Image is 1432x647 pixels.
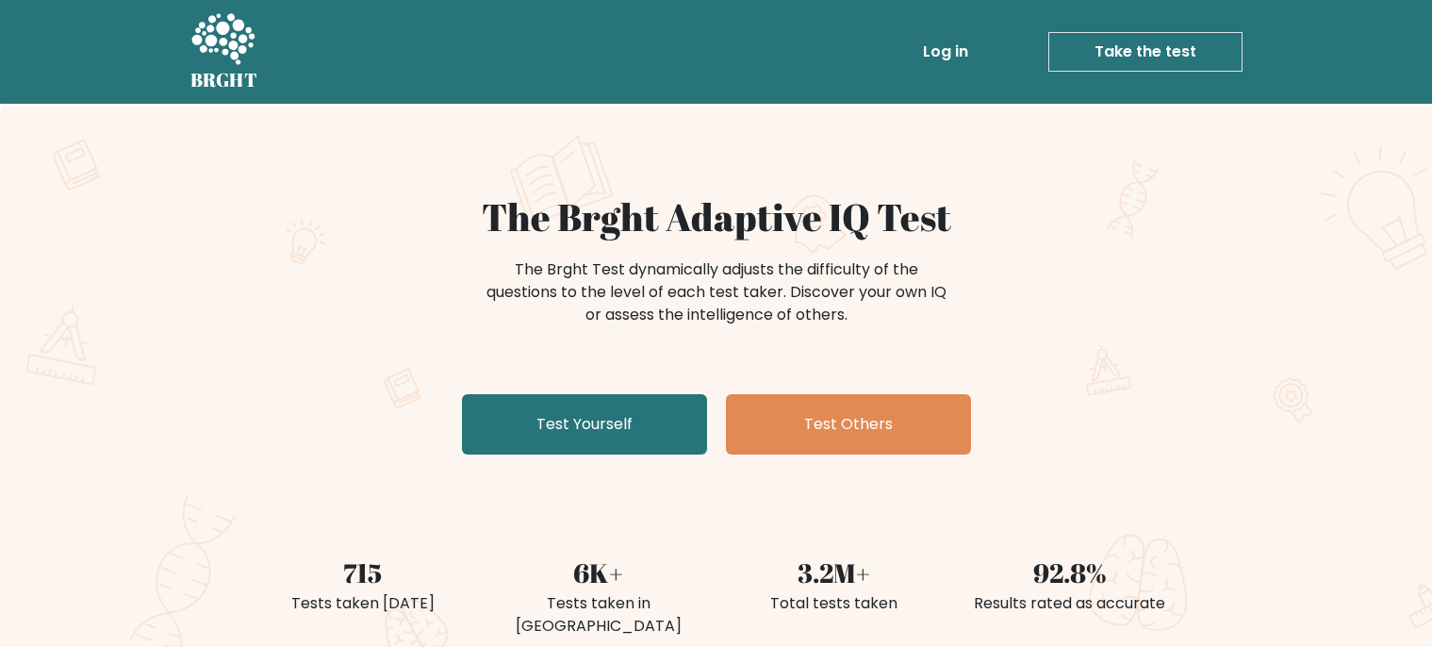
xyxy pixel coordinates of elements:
[726,394,971,455] a: Test Others
[728,592,941,615] div: Total tests taken
[190,8,258,96] a: BRGHT
[256,553,469,592] div: 715
[256,194,1177,240] h1: The Brght Adaptive IQ Test
[481,258,952,326] div: The Brght Test dynamically adjusts the difficulty of the questions to the level of each test take...
[256,592,469,615] div: Tests taken [DATE]
[190,69,258,91] h5: BRGHT
[963,553,1177,592] div: 92.8%
[728,553,941,592] div: 3.2M+
[1048,32,1243,72] a: Take the test
[492,592,705,638] div: Tests taken in [GEOGRAPHIC_DATA]
[492,553,705,592] div: 6K+
[915,33,976,71] a: Log in
[963,592,1177,615] div: Results rated as accurate
[462,394,707,455] a: Test Yourself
